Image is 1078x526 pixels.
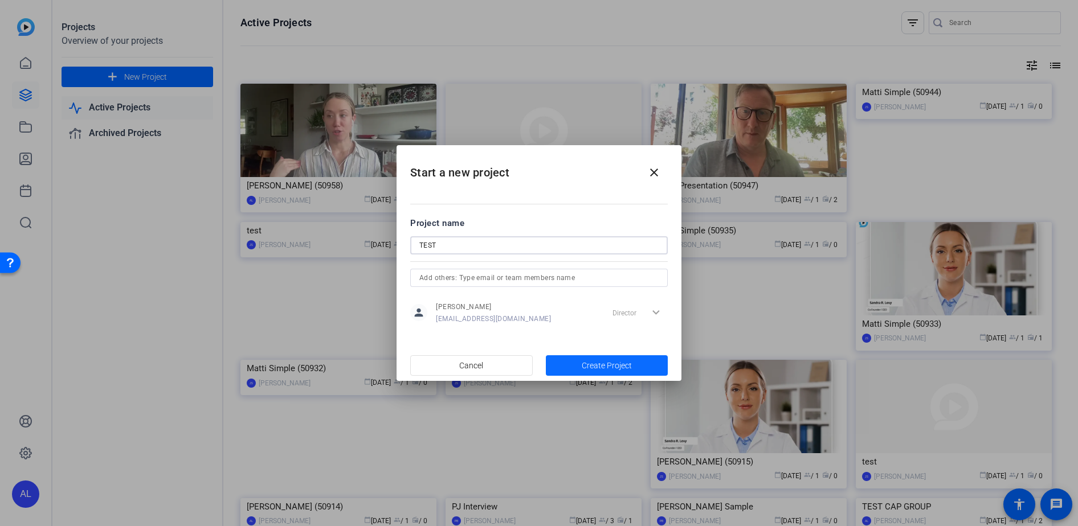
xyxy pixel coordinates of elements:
[419,239,659,252] input: Enter Project Name
[410,217,668,229] div: Project name
[419,271,659,285] input: Add others: Type email or team members name
[546,355,668,376] button: Create Project
[397,145,681,191] h2: Start a new project
[436,302,551,311] span: [PERSON_NAME]
[436,314,551,323] span: [EMAIL_ADDRESS][DOMAIN_NAME]
[410,355,533,376] button: Cancel
[410,304,427,321] mat-icon: person
[582,360,632,372] span: Create Project
[647,166,661,179] mat-icon: close
[459,355,483,376] span: Cancel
